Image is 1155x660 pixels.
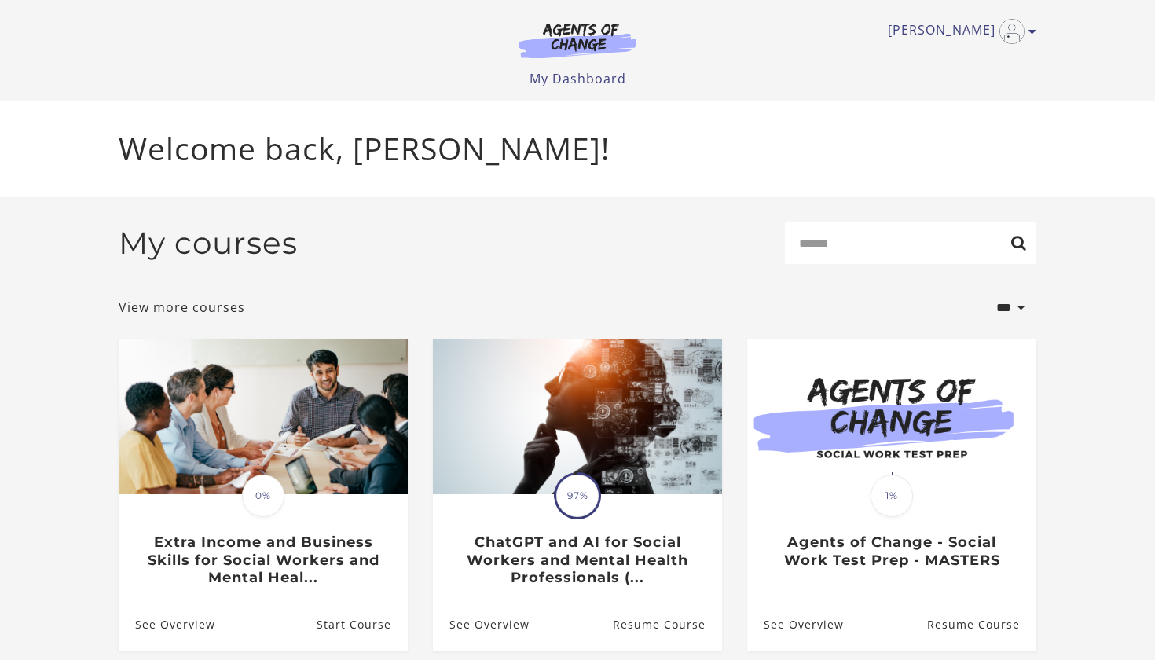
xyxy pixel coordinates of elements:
[317,599,408,650] a: Extra Income and Business Skills for Social Workers and Mental Heal...: Resume Course
[613,599,722,650] a: ChatGPT and AI for Social Workers and Mental Health Professionals (...: Resume Course
[502,22,653,58] img: Agents of Change Logo
[242,475,284,517] span: 0%
[119,298,245,317] a: View more courses
[530,70,626,87] a: My Dashboard
[888,19,1028,44] a: Toggle menu
[871,475,913,517] span: 1%
[556,475,599,517] span: 97%
[747,599,844,650] a: Agents of Change - Social Work Test Prep - MASTERS: See Overview
[433,599,530,650] a: ChatGPT and AI for Social Workers and Mental Health Professionals (...: See Overview
[449,533,705,587] h3: ChatGPT and AI for Social Workers and Mental Health Professionals (...
[119,599,215,650] a: Extra Income and Business Skills for Social Workers and Mental Heal...: See Overview
[119,225,298,262] h2: My courses
[135,533,390,587] h3: Extra Income and Business Skills for Social Workers and Mental Heal...
[927,599,1036,650] a: Agents of Change - Social Work Test Prep - MASTERS: Resume Course
[764,533,1019,569] h3: Agents of Change - Social Work Test Prep - MASTERS
[119,126,1036,172] p: Welcome back, [PERSON_NAME]!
